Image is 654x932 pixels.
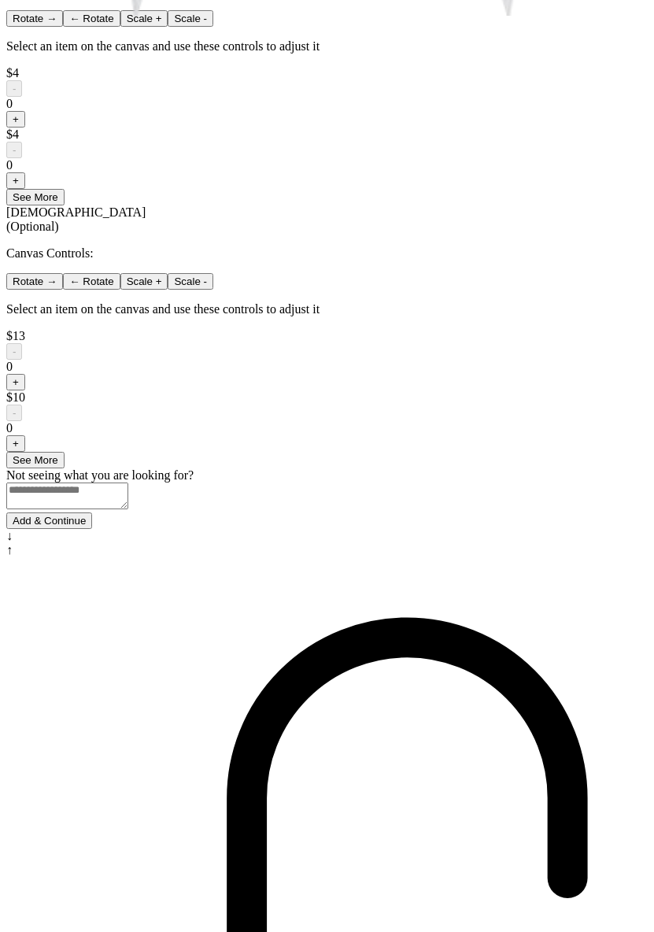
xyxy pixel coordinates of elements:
[6,452,65,468] button: See More
[6,205,648,234] div: [DEMOGRAPHIC_DATA]
[168,10,212,27] button: Scale -
[6,273,63,290] button: Rotate →
[6,543,13,557] span: ↑
[6,421,648,435] div: 0
[6,405,22,421] button: -
[6,172,25,189] button: +
[6,435,25,452] button: +
[6,343,22,360] button: -
[6,374,25,390] button: +
[6,111,25,128] button: +
[6,97,648,111] div: 0
[168,273,212,290] button: Scale -
[6,360,648,374] div: 0
[6,66,648,80] div: $4
[6,529,13,542] span: ↓
[6,10,63,27] button: Rotate →
[6,220,648,234] div: (Optional)
[6,158,648,172] div: 0
[6,142,22,158] button: -
[6,246,648,261] p: Canvas Controls:
[6,302,648,316] p: Select an item on the canvas and use these controls to adjust it
[6,329,648,343] div: $13
[63,273,120,290] button: ← Rotate
[6,189,65,205] button: See More
[6,468,648,483] div: Not seeing what you are looking for?
[63,10,120,27] button: ← Rotate
[120,273,168,290] button: Scale +
[120,10,168,27] button: Scale +
[6,128,648,142] div: $4
[6,39,648,54] p: Select an item on the canvas and use these controls to adjust it
[6,80,22,97] button: -
[6,390,648,405] div: $10
[6,512,92,529] button: Add & Continue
